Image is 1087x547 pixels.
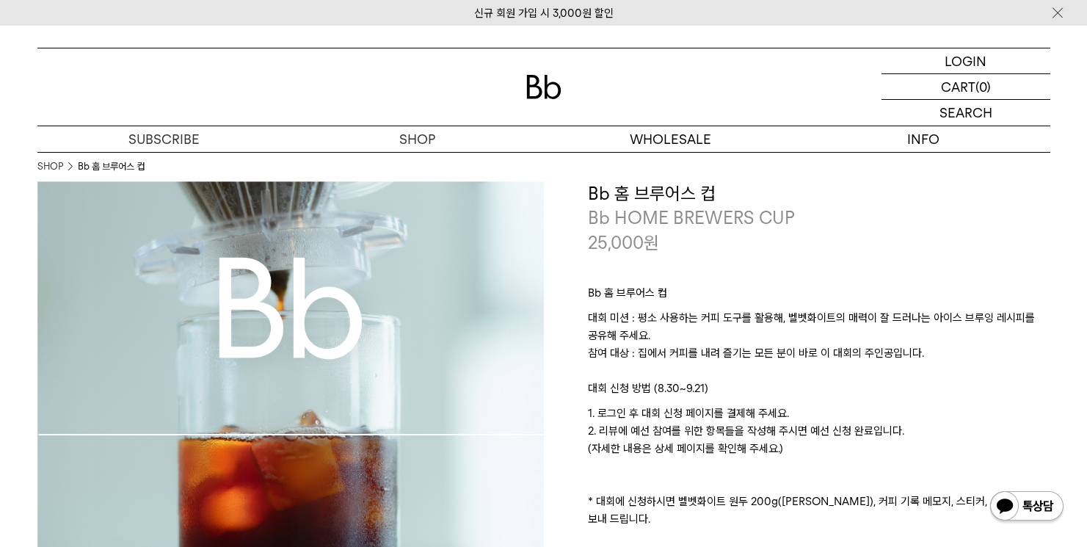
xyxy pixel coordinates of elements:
[939,100,992,126] p: SEARCH
[37,159,63,174] a: SHOP
[989,490,1065,525] img: 카카오톡 채널 1:1 채팅 버튼
[37,126,291,152] a: SUBSCRIBE
[544,126,797,152] p: WHOLESALE
[78,159,145,174] li: Bb 홈 브루어스 컵
[291,126,544,152] a: SHOP
[941,74,975,99] p: CART
[588,284,1050,309] p: Bb 홈 브루어스 컵
[881,74,1050,100] a: CART (0)
[797,126,1050,152] p: INFO
[588,380,1050,405] p: 대회 신청 방법 (8.30~9.21)
[945,48,986,73] p: LOGIN
[975,74,991,99] p: (0)
[644,232,659,253] span: 원
[588,309,1050,380] p: 대회 미션 : 평소 사용하는 커피 도구를 활용해, 벨벳화이트의 매력이 잘 드러나는 아이스 브루잉 레시피를 공유해 주세요. 참여 대상 : 집에서 커피를 내려 즐기는 모든 분이 ...
[881,48,1050,74] a: LOGIN
[588,206,1050,231] p: Bb HOME BREWERS CUP
[588,405,1050,528] p: 1. 로그인 후 대회 신청 페이지를 결제해 주세요. 2. 리뷰에 예선 참여를 위한 항목들을 작성해 주시면 예선 신청 완료입니다. (자세한 내용은 상세 페이지를 확인해 주세요....
[474,7,614,20] a: 신규 회원 가입 시 3,000원 할인
[526,75,561,99] img: 로고
[588,181,1050,206] h3: Bb 홈 브루어스 컵
[588,231,659,256] p: 25,000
